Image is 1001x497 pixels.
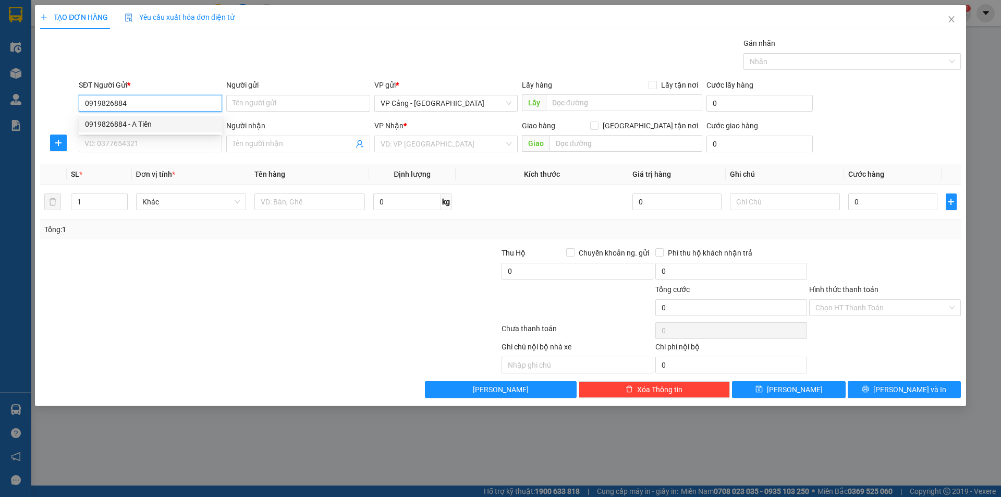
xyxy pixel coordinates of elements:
[632,193,721,210] input: 0
[937,5,966,34] button: Close
[706,122,758,130] label: Cước giao hàng
[522,135,550,152] span: Giao
[500,323,654,341] div: Chưa thanh toán
[374,122,404,130] span: VP Nhận
[441,193,451,210] span: kg
[473,384,529,395] span: [PERSON_NAME]
[743,39,775,47] label: Gán nhãn
[374,79,518,91] div: VP gửi
[502,357,653,373] input: Nhập ghi chú
[125,14,133,22] img: icon
[142,194,240,210] span: Khác
[848,381,961,398] button: printer[PERSON_NAME] và In
[546,94,702,111] input: Dọc đường
[50,135,67,151] button: plus
[85,118,216,130] div: 0919826884 - A Tiến
[226,120,370,131] div: Người nhận
[626,385,633,394] span: delete
[522,122,555,130] span: Giao hàng
[356,140,364,148] span: user-add
[947,15,956,23] span: close
[848,170,884,178] span: Cước hàng
[873,384,946,395] span: [PERSON_NAME] và In
[706,81,753,89] label: Cước lấy hàng
[502,249,526,257] span: Thu Hộ
[730,193,840,210] input: Ghi Chú
[637,384,682,395] span: Xóa Thông tin
[40,14,47,21] span: plus
[524,170,560,178] span: Kích thước
[44,224,386,235] div: Tổng: 1
[79,116,222,132] div: 0919826884 - A Tiến
[550,135,702,152] input: Dọc đường
[125,13,235,21] span: Yêu cầu xuất hóa đơn điện tử
[862,385,869,394] span: printer
[226,79,370,91] div: Người gửi
[706,95,813,112] input: Cước lấy hàng
[657,79,702,91] span: Lấy tận nơi
[755,385,763,394] span: save
[502,341,653,357] div: Ghi chú nội bộ nhà xe
[394,170,431,178] span: Định lượng
[946,193,957,210] button: plus
[809,285,878,294] label: Hình thức thanh toán
[726,164,845,185] th: Ghi chú
[51,139,66,147] span: plus
[599,120,702,131] span: [GEOGRAPHIC_DATA] tận nơi
[767,384,823,395] span: [PERSON_NAME]
[40,13,108,21] span: TẠO ĐƠN HÀNG
[579,381,730,398] button: deleteXóa Thông tin
[381,95,511,111] span: VP Cảng - Hà Nội
[522,94,546,111] span: Lấy
[664,247,756,259] span: Phí thu hộ khách nhận trả
[706,136,813,152] input: Cước giao hàng
[522,81,552,89] span: Lấy hàng
[79,79,222,91] div: SĐT Người Gửi
[254,170,285,178] span: Tên hàng
[632,170,671,178] span: Giá trị hàng
[136,170,175,178] span: Đơn vị tính
[71,170,79,178] span: SL
[655,341,807,357] div: Chi phí nội bộ
[425,381,577,398] button: [PERSON_NAME]
[655,285,690,294] span: Tổng cước
[44,193,61,210] button: delete
[946,198,956,206] span: plus
[575,247,653,259] span: Chuyển khoản ng. gửi
[732,381,845,398] button: save[PERSON_NAME]
[254,193,365,210] input: VD: Bàn, Ghế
